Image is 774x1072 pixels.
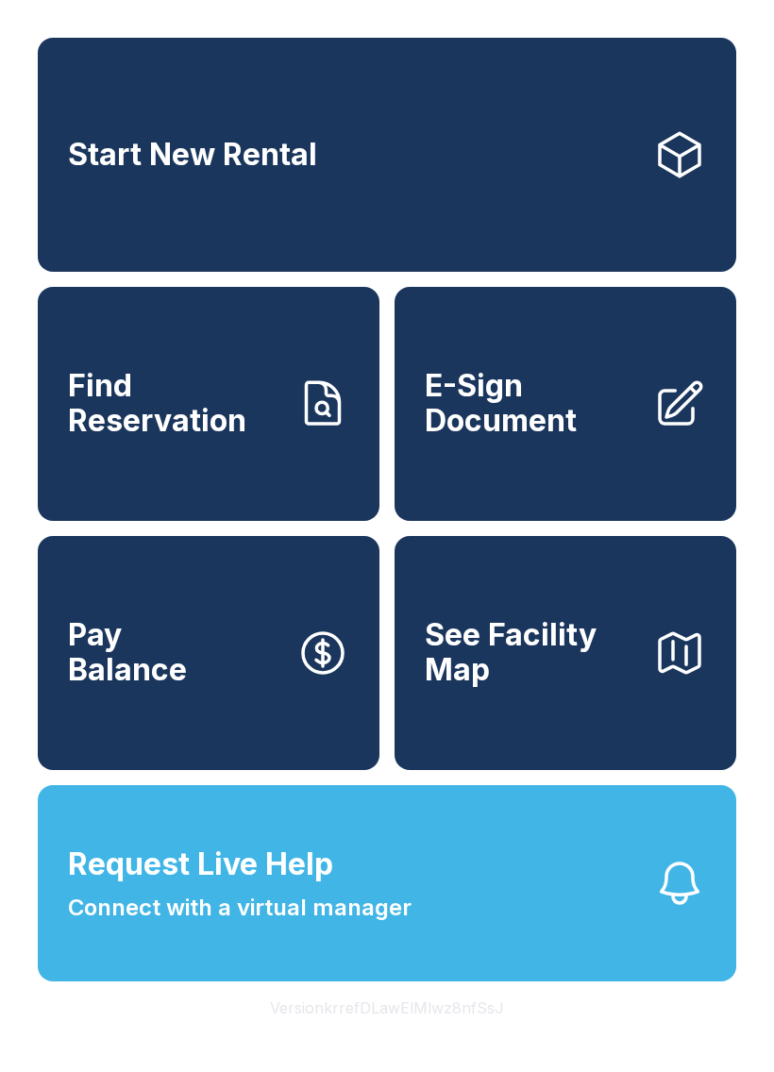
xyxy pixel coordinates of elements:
span: Request Live Help [68,842,333,887]
span: Start New Rental [68,138,317,173]
a: Start New Rental [38,38,736,272]
span: E-Sign Document [425,369,638,438]
button: PayBalance [38,536,379,770]
span: Pay Balance [68,618,187,687]
button: VersionkrrefDLawElMlwz8nfSsJ [255,981,519,1034]
a: E-Sign Document [395,287,736,521]
button: See Facility Map [395,536,736,770]
a: Find Reservation [38,287,379,521]
span: See Facility Map [425,618,638,687]
span: Connect with a virtual manager [68,891,412,925]
span: Find Reservation [68,369,281,438]
button: Request Live HelpConnect with a virtual manager [38,785,736,981]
